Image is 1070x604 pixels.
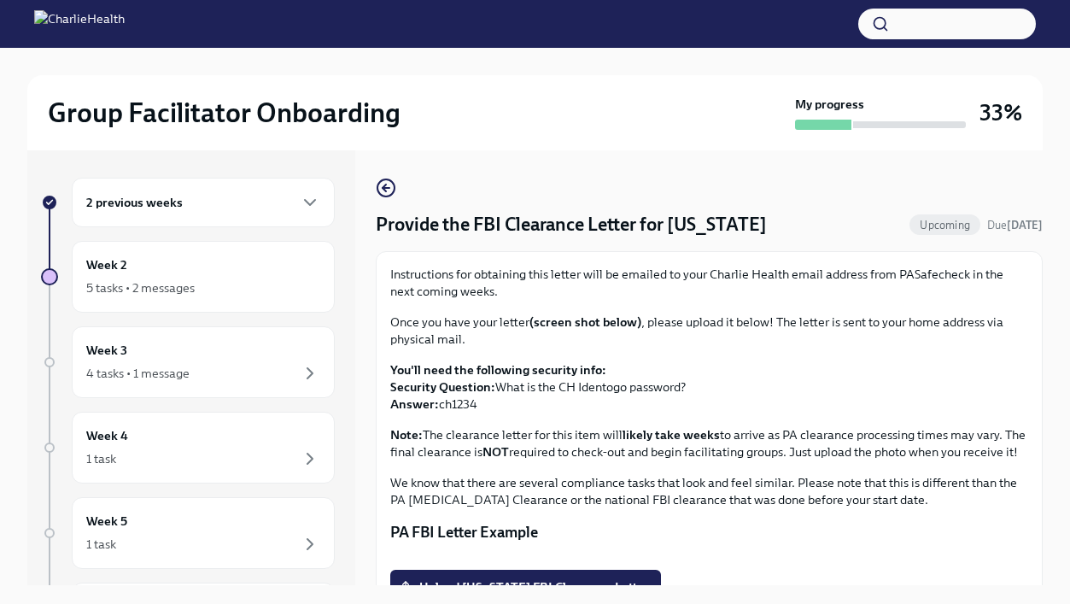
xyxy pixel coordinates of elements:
[86,365,190,382] div: 4 tasks • 1 message
[623,427,720,443] strong: likely take weeks
[86,426,128,445] h6: Week 4
[86,450,116,467] div: 1 task
[86,512,127,531] h6: Week 5
[390,474,1028,508] p: We know that there are several compliance tasks that look and feel similar. Please note that this...
[529,314,641,330] strong: (screen shot below)
[41,497,335,569] a: Week 51 task
[979,97,1022,128] h3: 33%
[376,212,767,237] h4: Provide the FBI Clearance Letter for [US_STATE]
[390,570,661,604] label: Upload [US_STATE] FBI Clearance Letter
[48,96,401,130] h2: Group Facilitator Onboarding
[41,412,335,484] a: Week 41 task
[86,193,183,212] h6: 2 previous weeks
[41,326,335,398] a: Week 34 tasks • 1 message
[86,341,127,360] h6: Week 3
[34,10,125,38] img: CharlieHealth
[390,427,423,443] strong: Note:
[390,522,1028,542] p: PA FBI Letter Example
[1007,219,1043,232] strong: [DATE]
[482,444,509,460] strong: NOT
[390,314,1028,348] p: Once you have your letter , please upload it below! The letter is sent to your home address via p...
[390,266,1028,300] p: Instructions for obtaining this letter will be emailed to your Charlie Health email address from ...
[86,536,116,553] div: 1 task
[987,217,1043,233] span: October 28th, 2025 10:00
[41,241,335,313] a: Week 25 tasks • 2 messages
[86,255,127,274] h6: Week 2
[390,361,1028,413] p: What is the CH Identogo password? ch1234
[390,426,1028,460] p: The clearance letter for this item will to arrive as PA clearance processing times may vary. The ...
[987,219,1043,232] span: Due
[390,362,606,378] strong: You'll need the following security info:
[72,178,335,227] div: 2 previous weeks
[86,279,195,296] div: 5 tasks • 2 messages
[390,379,495,395] strong: Security Question:
[402,578,649,595] span: Upload [US_STATE] FBI Clearance Letter
[795,96,864,113] strong: My progress
[390,396,439,412] strong: Answer:
[909,219,980,232] span: Upcoming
